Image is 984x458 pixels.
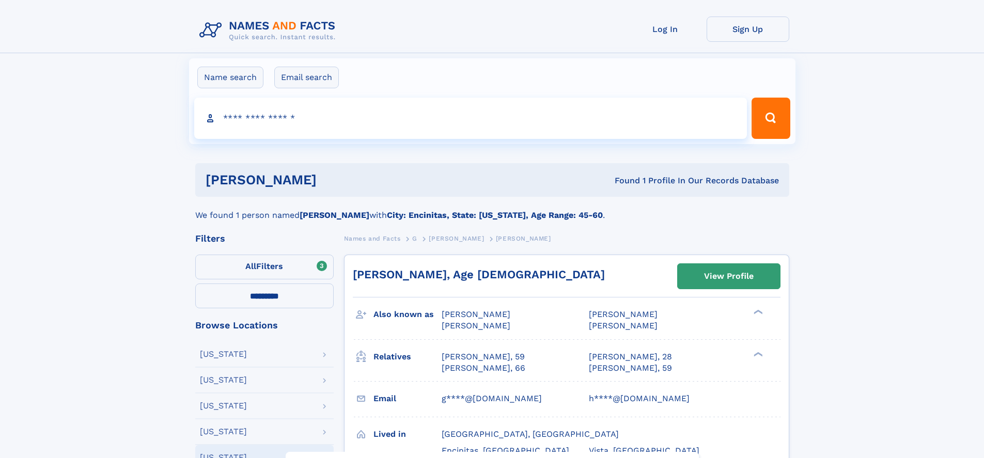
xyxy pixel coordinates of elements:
[200,402,247,410] div: [US_STATE]
[373,425,442,443] h3: Lived in
[589,309,658,319] span: [PERSON_NAME]
[200,376,247,384] div: [US_STATE]
[197,67,263,88] label: Name search
[195,17,344,44] img: Logo Names and Facts
[195,321,334,330] div: Browse Locations
[624,17,707,42] a: Log In
[195,197,789,222] div: We found 1 person named with .
[496,235,551,242] span: [PERSON_NAME]
[200,428,247,436] div: [US_STATE]
[752,98,790,139] button: Search Button
[442,351,525,362] a: [PERSON_NAME], 59
[707,17,789,42] a: Sign Up
[245,261,256,271] span: All
[200,350,247,358] div: [US_STATE]
[300,210,369,220] b: [PERSON_NAME]
[195,234,334,243] div: Filters
[412,235,417,242] span: G
[442,321,510,330] span: [PERSON_NAME]
[429,235,484,242] span: [PERSON_NAME]
[373,348,442,366] h3: Relatives
[206,173,466,186] h1: [PERSON_NAME]
[195,255,334,279] label: Filters
[353,268,605,281] a: [PERSON_NAME], Age [DEMOGRAPHIC_DATA]
[442,309,510,319] span: [PERSON_NAME]
[465,175,779,186] div: Found 1 Profile In Our Records Database
[373,306,442,323] h3: Also known as
[589,446,699,455] span: Vista, [GEOGRAPHIC_DATA]
[589,321,658,330] span: [PERSON_NAME]
[373,390,442,407] h3: Email
[751,351,763,357] div: ❯
[589,351,672,362] a: [PERSON_NAME], 28
[442,446,569,455] span: Encinitas, [GEOGRAPHIC_DATA]
[412,232,417,245] a: G
[442,429,619,439] span: [GEOGRAPHIC_DATA], [GEOGRAPHIC_DATA]
[194,98,747,139] input: search input
[442,362,525,374] a: [PERSON_NAME], 66
[589,362,672,374] a: [PERSON_NAME], 59
[387,210,603,220] b: City: Encinitas, State: [US_STATE], Age Range: 45-60
[678,264,780,289] a: View Profile
[751,309,763,315] div: ❯
[704,264,754,288] div: View Profile
[344,232,401,245] a: Names and Facts
[274,67,339,88] label: Email search
[429,232,484,245] a: [PERSON_NAME]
